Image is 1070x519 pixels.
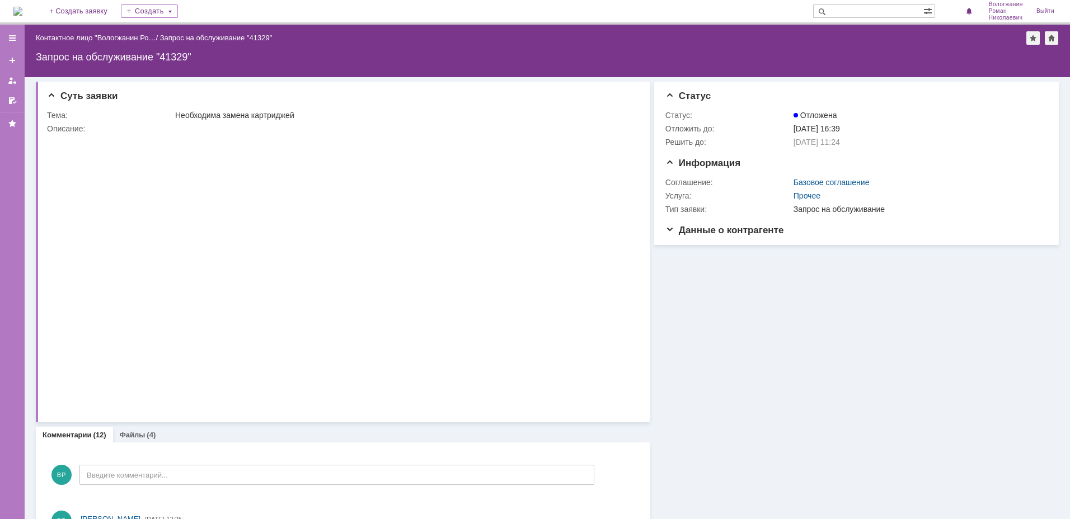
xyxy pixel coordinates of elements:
[665,91,711,101] span: Статус
[665,111,791,120] div: Статус:
[665,191,791,200] div: Услуга:
[13,7,22,16] a: Перейти на домашнюю страницу
[665,138,791,147] div: Решить до:
[51,465,72,485] span: ВР
[665,158,740,168] span: Информация
[47,124,635,133] div: Описание:
[47,111,173,120] div: Тема:
[923,5,935,16] span: Расширенный поиск
[3,72,21,89] a: Мои заявки
[47,91,118,101] span: Суть заявки
[36,51,1059,63] div: Запрос на обслуживание "41329"
[120,431,146,439] a: Файлы
[794,178,870,187] a: Базовое соглашение
[160,34,273,42] div: Запрос на обслуживание "41329"
[794,124,1041,133] div: [DATE] 16:39
[3,51,21,69] a: Создать заявку
[665,124,791,133] div: Отложить до:
[665,205,791,214] div: Тип заявки:
[43,431,92,439] a: Комментарии
[175,111,632,120] div: Необходима замена картриджей
[36,34,160,42] div: /
[794,191,820,200] a: Прочее
[794,138,840,147] span: [DATE] 11:24
[989,1,1023,8] span: Вологжанин
[93,431,106,439] div: (12)
[794,205,1041,214] div: Запрос на обслуживание
[36,34,156,42] a: Контактное лицо "Вологжанин Ро…
[989,8,1023,15] span: Роман
[794,111,837,120] span: Отложена
[989,15,1023,21] span: Николаевич
[665,225,784,235] span: Данные о контрагенте
[13,7,22,16] img: logo
[147,431,156,439] div: (4)
[665,178,791,187] div: Соглашение:
[1026,31,1040,45] div: Добавить в избранное
[3,92,21,110] a: Мои согласования
[1045,31,1058,45] div: Сделать домашней страницей
[121,4,178,18] div: Создать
